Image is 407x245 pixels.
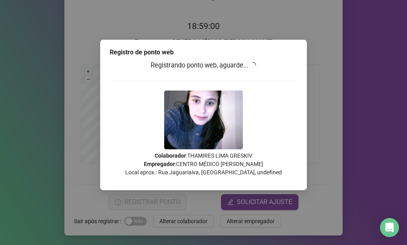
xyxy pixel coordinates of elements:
img: Z [164,91,243,149]
span: loading [250,62,257,69]
p: : THAMIRES LIMA GRESKIV : CENTRO MÉDICO [PERSON_NAME] Local aprox.: Rua Jaguariaíva, [GEOGRAPHIC_... [110,152,297,177]
strong: Colaborador [155,152,186,159]
div: Registro de ponto web [110,48,297,57]
h3: Registrando ponto web, aguarde... [110,60,297,71]
strong: Empregador [144,161,175,167]
div: Open Intercom Messenger [380,218,399,237]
